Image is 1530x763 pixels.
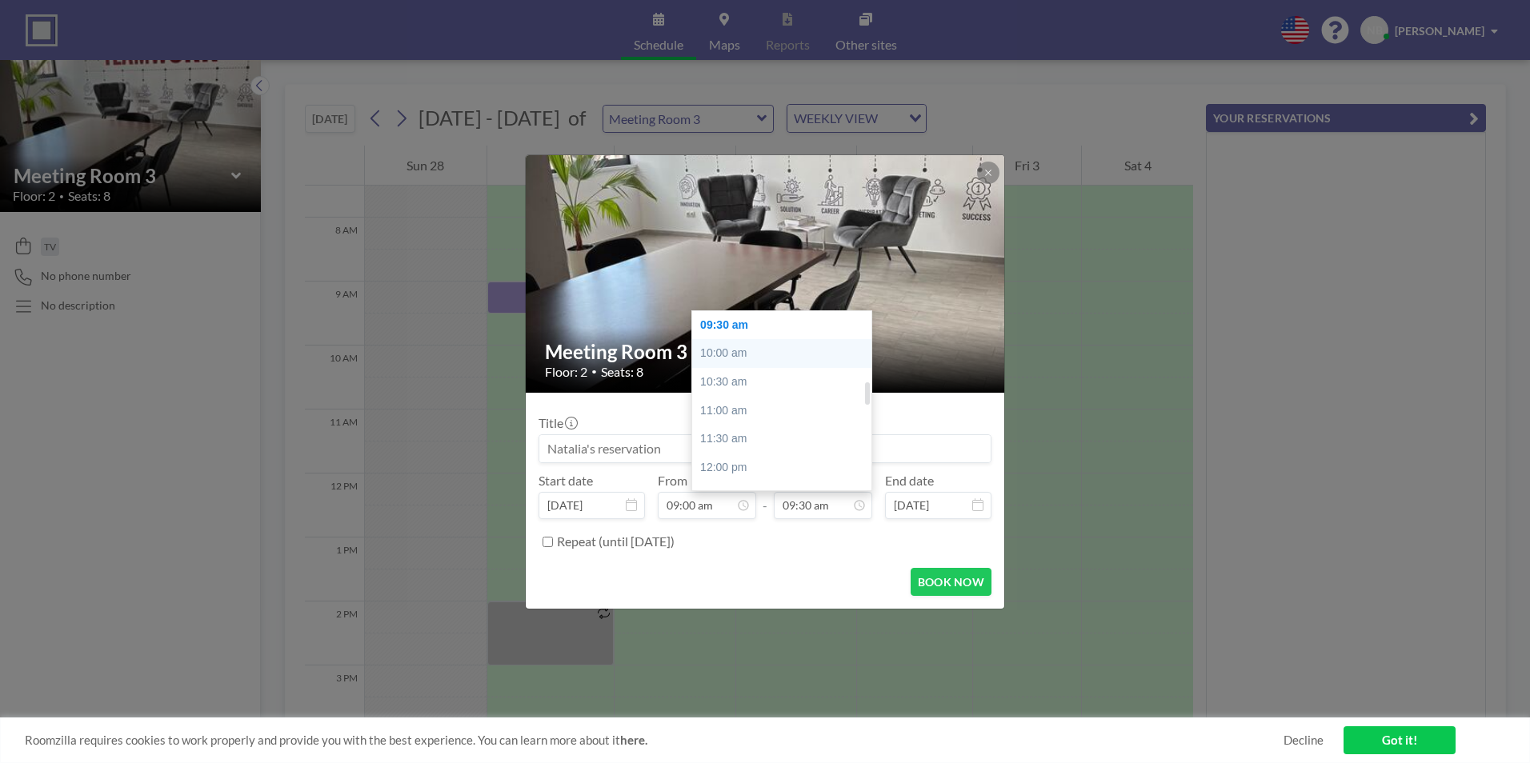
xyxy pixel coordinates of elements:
a: Decline [1284,733,1324,748]
span: • [591,366,597,378]
a: here. [620,733,647,747]
span: Seats: 8 [601,364,643,380]
a: Got it! [1344,726,1456,754]
label: Title [539,415,576,431]
label: From [658,473,687,489]
span: Roomzilla requires cookies to work properly and provide you with the best experience. You can lea... [25,733,1284,748]
label: Start date [539,473,593,489]
label: Repeat (until [DATE]) [557,533,675,549]
input: Natalia's reservation [539,435,991,462]
div: 11:00 am [692,397,879,425]
button: BOOK NOW [911,568,991,596]
div: 11:30 am [692,425,879,453]
div: 12:30 pm [692,481,879,510]
div: 12:00 pm [692,453,879,482]
div: 10:00 am [692,339,879,368]
span: Floor: 2 [545,364,587,380]
h2: Meeting Room 3 [545,340,987,364]
label: End date [885,473,934,489]
span: - [763,478,767,513]
div: 09:30 am [692,311,879,340]
div: 10:30 am [692,368,879,397]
